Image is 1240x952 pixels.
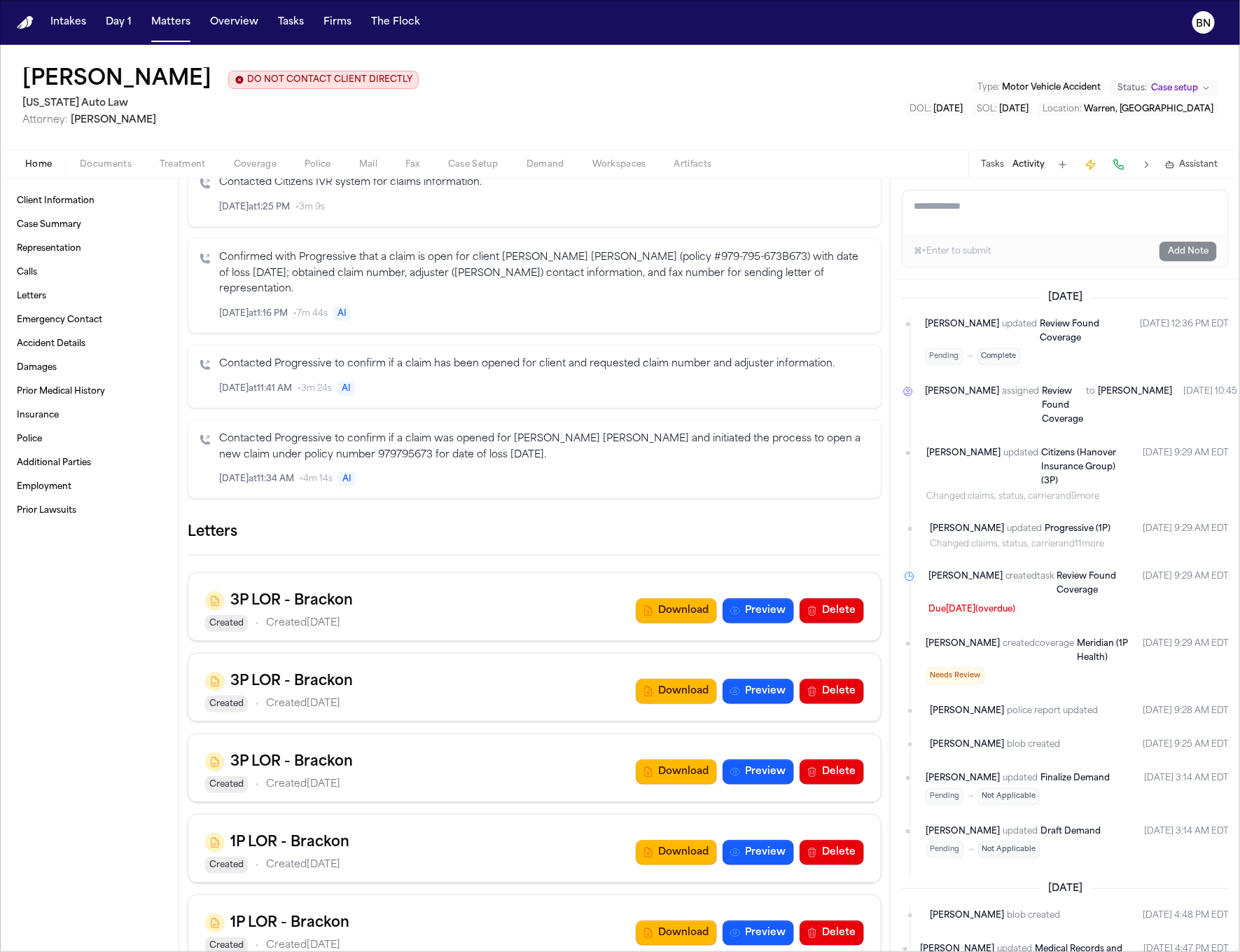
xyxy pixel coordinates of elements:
[1038,102,1218,116] button: Edit Location: Warren, MI
[230,832,349,854] h3: 1P LOR - Brackon
[1057,570,1131,598] a: Review Found Coverage
[11,285,167,308] a: Letters
[1143,570,1229,617] time: August 26, 2025 at 9:29 AM
[928,603,1131,617] p: Due [DATE] (overdue)
[1057,572,1117,595] span: Review Found Coverage
[800,598,864,623] button: Delete
[272,10,309,35] a: Tasks
[293,308,328,319] span: • 7m 44s
[674,159,712,170] span: Artifacts
[11,214,167,236] a: Case Summary
[219,432,870,464] p: Contacted Progressive to confirm if a claim was opened for [PERSON_NAME] [PERSON_NAME] and initia...
[337,382,355,396] span: AI
[11,380,167,403] a: Prior Medical History
[266,776,340,793] p: Created [DATE]
[978,841,1040,858] span: Not Applicable
[926,348,963,365] span: Pending
[723,679,794,704] button: Preview
[723,920,794,946] button: Preview
[910,105,931,113] span: DOL :
[1151,83,1198,94] span: Case setup
[592,159,646,170] span: Workspaces
[1144,771,1229,805] time: August 26, 2025 at 3:14 AM
[1007,522,1042,536] span: updated
[1040,291,1091,305] span: [DATE]
[365,10,426,35] a: The Flock
[800,920,864,946] button: Delete
[17,16,34,29] img: Finch Logo
[926,771,1000,785] span: [PERSON_NAME]
[926,317,1000,345] span: [PERSON_NAME]
[928,570,1003,598] span: [PERSON_NAME]
[1003,637,1075,665] span: created coverage
[1059,540,1104,549] span: and 11 more
[188,521,237,544] h1: Letters
[966,791,975,802] span: →
[205,615,248,632] span: Created
[1179,159,1218,170] span: Assistant
[11,190,167,212] a: Client Information
[219,357,870,373] p: Contacted Progressive to confirm if a claim has been opened for client and requested claim number...
[800,679,864,704] button: Delete
[926,637,1001,665] span: [PERSON_NAME]
[1007,909,1060,923] span: blob created
[247,74,412,85] span: DO NOT CONTACT CLIENT DIRECTLY
[1078,637,1131,665] a: Meridian (1P Health)
[11,476,167,498] a: Employment
[230,912,349,934] h3: 1P LOR - Brackon
[22,67,211,92] button: Edit matter name
[926,668,985,684] span: Needs Review
[1007,738,1060,752] span: blob created
[1143,637,1229,684] time: August 26, 2025 at 9:29 AM
[977,348,1021,365] span: Complete
[1143,522,1229,550] time: August 26, 2025 at 9:29 AM
[1003,446,1038,488] span: updated
[636,840,717,865] button: Download
[300,474,333,485] span: • 4m 14s
[926,788,963,805] span: Pending
[1040,320,1100,343] span: Review Found Coverage
[333,307,351,321] span: AI
[266,615,340,632] p: Created [DATE]
[1043,387,1084,424] span: Review Found Coverage
[1053,155,1073,174] button: Add Task
[448,159,499,170] span: Case Setup
[1055,492,1099,501] span: and 9 more
[160,159,206,170] span: Treatment
[967,844,975,855] span: →
[1109,155,1129,174] button: Make a Call
[230,670,353,693] h3: 3P LOR - Brackon
[100,10,137,35] button: Day 1
[636,759,717,785] button: Download
[1003,825,1038,839] span: updated
[1087,385,1096,427] span: to
[11,309,167,331] a: Emergency Contact
[11,333,167,355] a: Accident Details
[146,10,196,35] button: Matters
[1043,105,1082,113] span: Location :
[255,857,259,874] span: •
[1143,909,1229,923] time: August 25, 2025 at 4:48 PM
[636,598,717,623] button: Download
[723,759,794,785] button: Preview
[298,383,332,394] span: • 3m 24s
[338,472,356,486] span: AI
[1002,83,1101,92] span: Motor Vehicle Accident
[45,10,92,35] button: Intakes
[1099,385,1173,427] span: [PERSON_NAME]
[1041,825,1101,839] a: Draft Demand
[318,10,357,35] a: Firms
[977,788,1040,805] span: Not Applicable
[219,383,292,394] span: [DATE] at 11:41 AM
[926,385,1000,427] span: [PERSON_NAME]
[636,679,717,704] button: Download
[977,83,1000,92] span: Type :
[930,704,1004,718] span: [PERSON_NAME]
[234,159,277,170] span: Coverage
[17,16,34,29] a: Home
[966,351,975,362] span: →
[1041,449,1116,485] span: Citizens (Hanover Insurance Group) (3P)
[930,539,1110,550] span: Changed: claims, status, carrier
[1005,570,1054,598] span: created task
